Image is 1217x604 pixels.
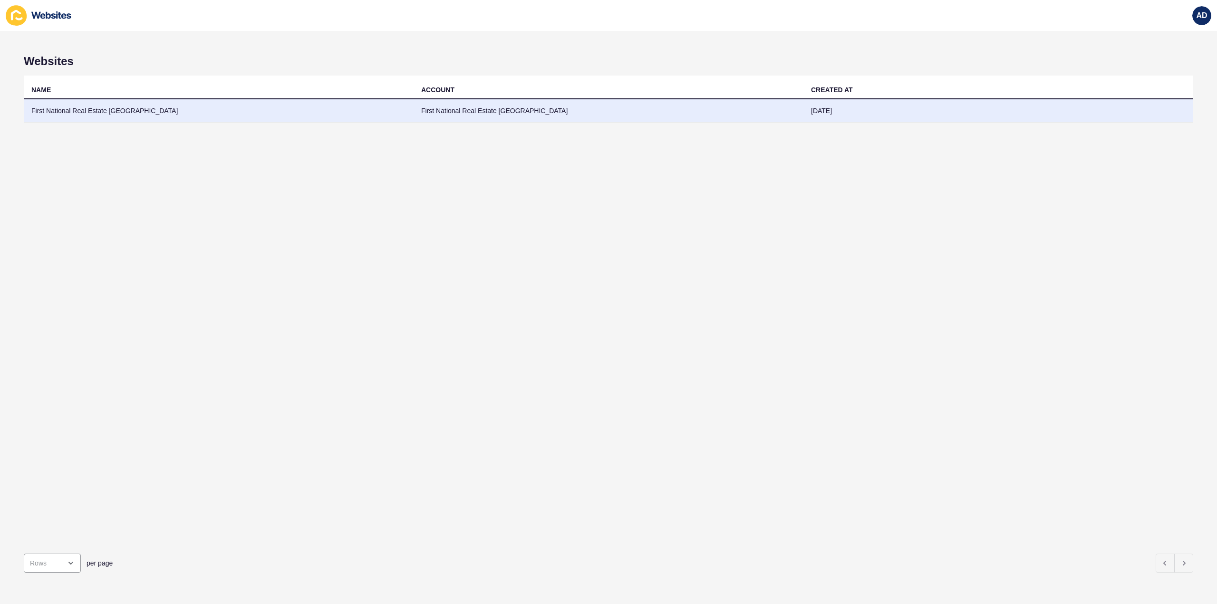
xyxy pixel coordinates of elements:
[811,85,853,95] div: CREATED AT
[24,99,414,123] td: First National Real Estate [GEOGRAPHIC_DATA]
[414,99,803,123] td: First National Real Estate [GEOGRAPHIC_DATA]
[803,99,1193,123] td: [DATE]
[24,554,81,573] div: open menu
[24,55,1193,68] h1: Websites
[1196,11,1207,20] span: AD
[421,85,454,95] div: ACCOUNT
[87,558,113,568] span: per page
[31,85,51,95] div: NAME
